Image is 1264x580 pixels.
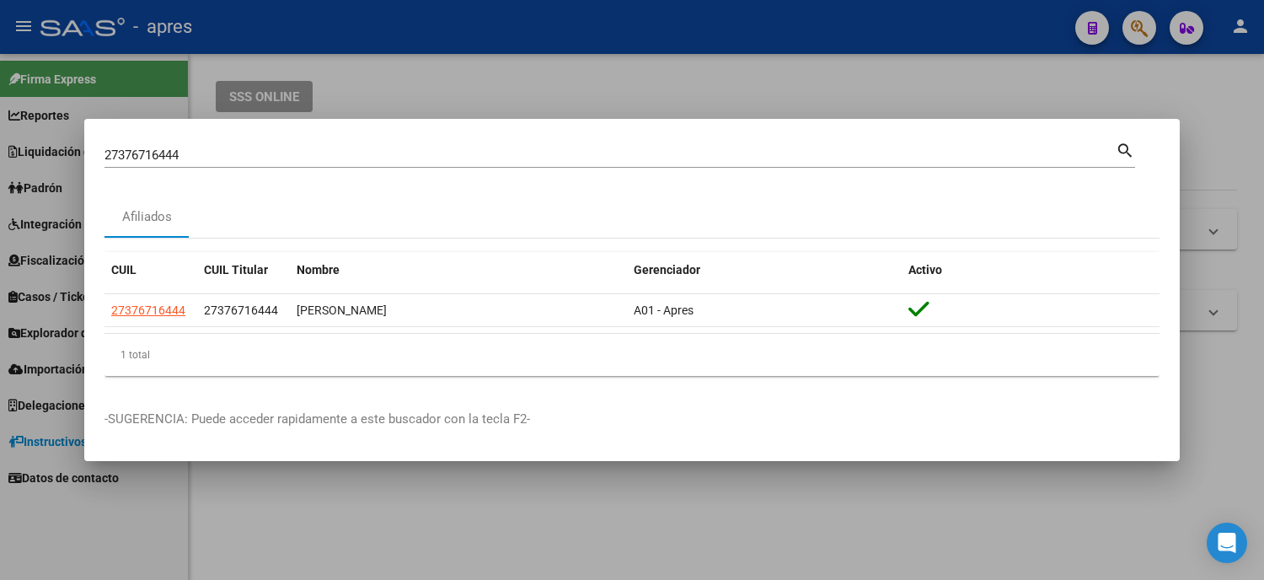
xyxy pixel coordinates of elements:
[1116,139,1135,159] mat-icon: search
[204,263,268,277] span: CUIL Titular
[634,303,694,317] span: A01 - Apres
[204,303,278,317] span: 27376716444
[908,263,942,277] span: Activo
[634,263,700,277] span: Gerenciador
[104,334,1160,376] div: 1 total
[1207,523,1247,563] div: Open Intercom Messenger
[902,252,1160,288] datatable-header-cell: Activo
[290,252,627,288] datatable-header-cell: Nombre
[297,263,340,277] span: Nombre
[627,252,902,288] datatable-header-cell: Gerenciador
[197,252,290,288] datatable-header-cell: CUIL Titular
[111,263,137,277] span: CUIL
[104,410,1160,429] p: -SUGERENCIA: Puede acceder rapidamente a este buscador con la tecla F2-
[111,303,185,317] span: 27376716444
[104,252,197,288] datatable-header-cell: CUIL
[297,301,620,320] div: [PERSON_NAME]
[122,207,172,227] div: Afiliados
